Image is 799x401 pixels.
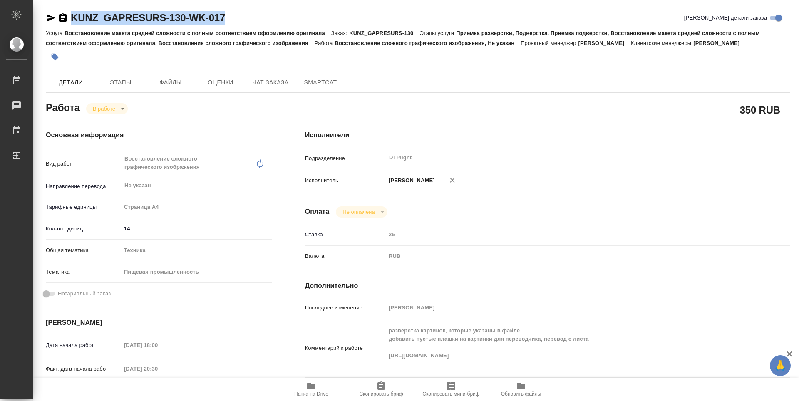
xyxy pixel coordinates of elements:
p: Вид работ [46,160,121,168]
span: Нотариальный заказ [58,290,111,298]
h4: Основная информация [46,130,272,140]
p: Исполнитель [305,176,386,185]
p: Тематика [46,268,121,276]
div: В работе [86,103,128,114]
span: Детали [51,77,91,88]
span: [PERSON_NAME] детали заказа [684,14,767,22]
button: Скопировать ссылку [58,13,68,23]
p: Ставка [305,230,386,239]
button: Папка на Drive [276,378,346,401]
p: Восстановление сложного графического изображения, Не указан [335,40,521,46]
span: Папка на Drive [294,391,328,397]
p: Проектный менеджер [521,40,578,46]
input: Пустое поле [121,363,194,375]
p: Последнее изменение [305,304,386,312]
h4: Дополнительно [305,281,790,291]
h4: [PERSON_NAME] [46,318,272,328]
span: Оценки [201,77,241,88]
p: Работа [315,40,335,46]
p: [PERSON_NAME] [693,40,746,46]
div: RUB [386,249,749,263]
span: Чат заказа [251,77,290,88]
p: Направление перевода [46,182,121,191]
p: Восстановление макета средней сложности с полным соответствием оформлению оригинала [65,30,331,36]
button: В работе [90,105,118,112]
input: ✎ Введи что-нибудь [121,223,272,235]
div: Техника [121,243,272,257]
p: [PERSON_NAME] [578,40,631,46]
p: Подразделение [305,154,386,163]
p: Кол-во единиц [46,225,121,233]
button: Добавить тэг [46,48,64,66]
p: Услуга [46,30,65,36]
p: [PERSON_NAME] [386,176,435,185]
div: В работе [336,206,387,218]
p: Этапы услуги [419,30,456,36]
input: Пустое поле [121,339,194,351]
button: Обновить файлы [486,378,556,401]
p: Клиентские менеджеры [631,40,694,46]
span: Обновить файлы [501,391,541,397]
span: 🙏 [773,357,787,374]
span: SmartCat [300,77,340,88]
div: Пищевая промышленность [121,265,272,279]
button: Не оплачена [340,208,377,215]
p: Заказ: [331,30,349,36]
span: Файлы [151,77,191,88]
span: Скопировать бриф [359,391,403,397]
span: Этапы [101,77,141,88]
button: Удалить исполнителя [443,171,462,189]
input: Пустое поле [386,228,749,240]
p: Тарифные единицы [46,203,121,211]
button: Скопировать мини-бриф [416,378,486,401]
div: Страница А4 [121,200,272,214]
h2: 350 RUB [740,103,780,117]
p: Валюта [305,252,386,260]
p: Комментарий к работе [305,344,386,352]
p: KUNZ_GAPRESURS-130 [349,30,419,36]
textarea: разверстка картинок, которые указаны в файле добавить пустые плашки на картинки для переводчика, ... [386,324,749,371]
button: Скопировать ссылку для ЯМессенджера [46,13,56,23]
h4: Исполнители [305,130,790,140]
button: 🙏 [770,355,791,376]
input: Пустое поле [386,302,749,314]
p: Общая тематика [46,246,121,255]
a: KUNZ_GAPRESURS-130-WK-017 [71,12,225,23]
h2: Работа [46,99,80,114]
span: Скопировать мини-бриф [422,391,479,397]
p: Факт. дата начала работ [46,365,121,373]
button: Скопировать бриф [346,378,416,401]
h4: Оплата [305,207,330,217]
p: Дата начала работ [46,341,121,349]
